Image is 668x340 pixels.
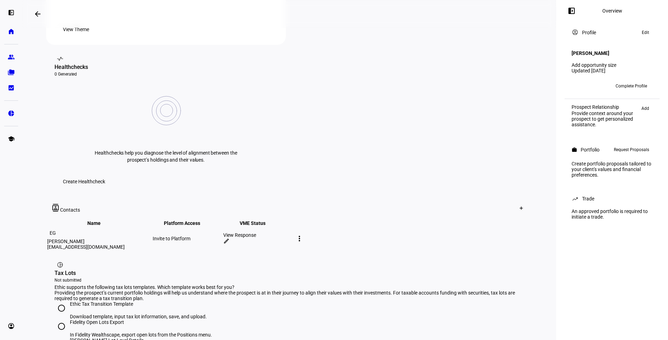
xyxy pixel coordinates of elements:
span: ES [575,84,580,88]
span: Add [641,104,649,113]
div: Provide context around your prospect to get personalized assistance. [572,111,638,127]
div: [EMAIL_ADDRESS][DOMAIN_NAME] [47,244,151,250]
button: Request Proposals [610,146,653,154]
a: Add opportunity size [572,62,616,68]
div: Profile [582,30,596,35]
h4: [PERSON_NAME] [572,50,609,56]
eth-mat-symbol: pie_chart [8,110,15,117]
span: Request Proposals [614,146,649,154]
a: folder_copy [4,65,18,79]
eth-panel-overview-card-header: Trade [572,194,653,203]
div: Invite to Platform [153,236,222,241]
span: Contacts [60,207,80,213]
div: Ethic Tax Transition Template [70,301,207,307]
div: View Response [223,232,292,238]
div: Trade [582,196,594,201]
button: Create Healthcheck [55,175,114,189]
div: Not submitted [55,277,524,283]
span: Complete Profile [616,80,647,92]
div: In Fidelity Wealthscape, export open lots from the Positions menu. [70,332,212,338]
eth-mat-symbol: school [8,135,15,142]
eth-panel-overview-card-header: Profile [572,28,653,37]
span: Edit [642,28,649,37]
eth-mat-symbol: bid_landscape [8,84,15,91]
div: Fidelity Open Lots Export [70,319,212,325]
a: pie_chart [4,106,18,120]
button: Complete Profile [610,80,653,92]
div: Healthchecks [55,63,277,71]
span: Platform Access [164,220,211,226]
div: Updated [DATE] [572,68,653,73]
mat-icon: work [572,147,577,153]
a: group [4,50,18,64]
mat-icon: pie_chart [57,261,64,268]
eth-panel-overview-card-header: Portfolio [572,146,653,154]
eth-mat-symbol: account_circle [8,323,15,330]
eth-mat-symbol: folder_copy [8,69,15,76]
div: Create portfolio proposals tailored to your client's values and financial preferences. [567,158,657,180]
div: Overview [602,8,622,14]
a: bid_landscape [4,81,18,95]
a: home [4,24,18,38]
mat-icon: edit [223,238,230,244]
div: An approved portfolio is required to initiate a trade. [567,206,657,222]
button: Add [638,104,653,113]
mat-icon: more_vert [295,234,304,243]
div: [PERSON_NAME] [47,239,151,244]
mat-icon: vital_signs [57,55,64,62]
mat-icon: arrow_backwards [34,10,42,18]
div: Ethic supports the following tax lots templates. Which template works best for you? [55,284,524,290]
div: 0 Generated [55,71,277,77]
span: VME Status [240,220,276,226]
span: View Theme [63,22,89,36]
mat-icon: trending_up [572,195,579,202]
span: Create Healthcheck [63,175,105,189]
mat-icon: left_panel_open [567,7,576,15]
div: Tax Lots [55,269,524,277]
div: EG [47,227,58,239]
mat-icon: account_circle [572,29,579,36]
button: Edit [638,28,653,37]
div: Prospect Relationship [572,104,638,110]
eth-mat-symbol: group [8,54,15,61]
mat-icon: contacts [52,204,60,212]
div: Download template, input tax lot information, save, and upload. [70,314,207,319]
eth-mat-symbol: left_panel_open [8,9,15,16]
div: Portfolio [581,147,600,153]
button: View Theme [55,22,97,36]
p: Healthchecks help you diagnose the level of alignment between the prospect’s holdings and their v... [93,149,239,163]
eth-mat-symbol: home [8,28,15,35]
span: Name [87,220,111,226]
div: Providing the prospect’s current portfolio holdings will help us understand where the prospect is... [55,290,524,301]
